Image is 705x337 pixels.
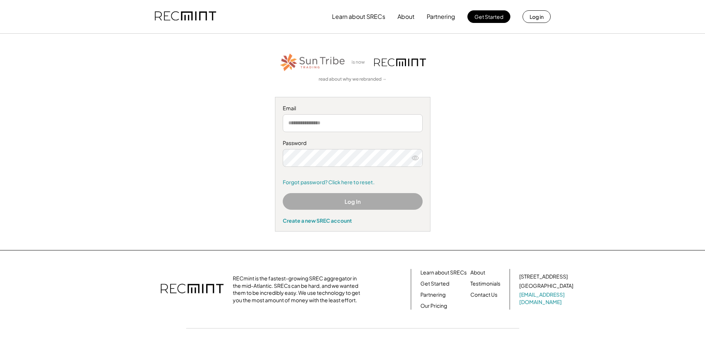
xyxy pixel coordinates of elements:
[283,179,423,186] a: Forgot password? Click here to reset.
[283,139,423,147] div: Password
[420,291,446,299] a: Partnering
[420,280,449,287] a: Get Started
[420,302,447,310] a: Our Pricing
[470,291,497,299] a: Contact Us
[397,9,414,24] button: About
[283,217,423,224] div: Create a new SREC account
[519,273,568,280] div: [STREET_ADDRESS]
[519,282,573,290] div: [GEOGRAPHIC_DATA]
[283,193,423,210] button: Log In
[350,59,370,65] div: is now
[283,105,423,112] div: Email
[519,291,575,306] a: [EMAIL_ADDRESS][DOMAIN_NAME]
[161,276,224,302] img: recmint-logotype%403x.png
[233,275,364,304] div: RECmint is the fastest-growing SREC aggregator in the mid-Atlantic. SRECs can be hard, and we wan...
[523,10,551,23] button: Log in
[374,58,426,66] img: recmint-logotype%403x.png
[467,10,510,23] button: Get Started
[279,52,346,73] img: STT_Horizontal_Logo%2B-%2BColor.png
[420,269,467,276] a: Learn about SRECs
[470,269,485,276] a: About
[427,9,455,24] button: Partnering
[470,280,500,287] a: Testimonials
[332,9,385,24] button: Learn about SRECs
[319,76,387,82] a: read about why we rebranded →
[155,4,216,29] img: recmint-logotype%403x.png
